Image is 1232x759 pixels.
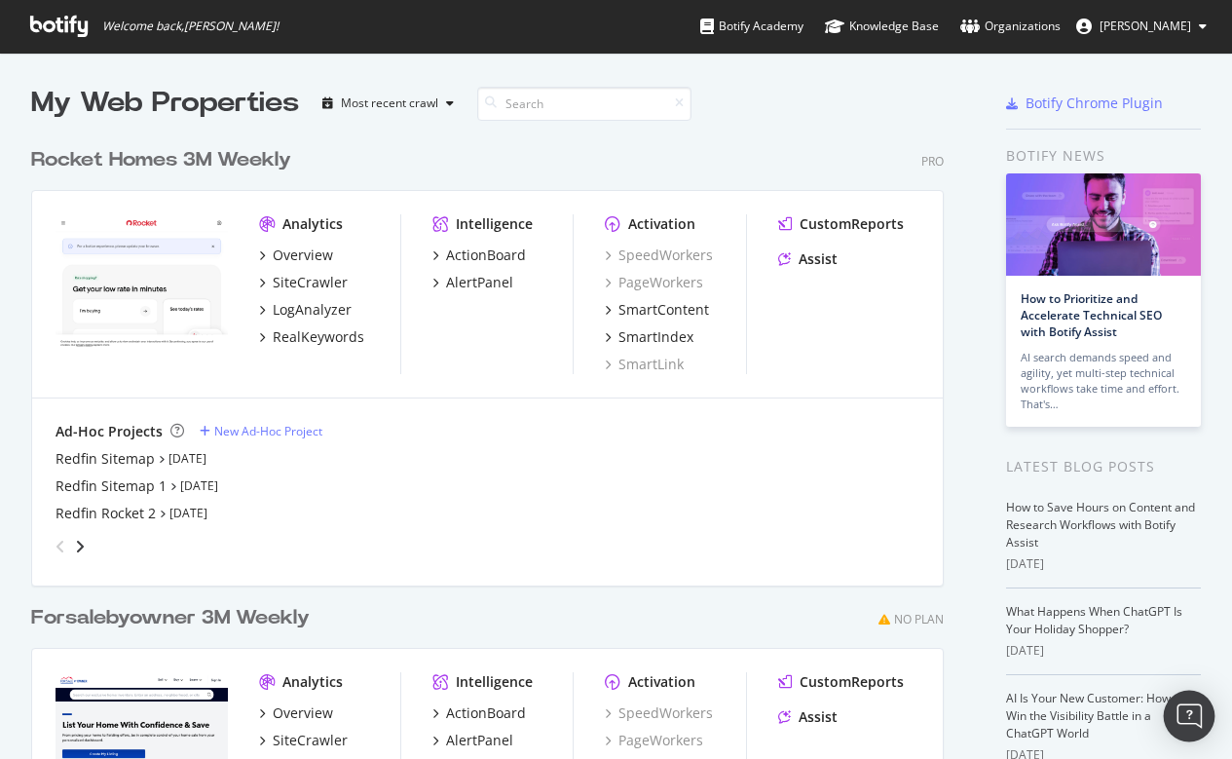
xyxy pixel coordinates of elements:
[1026,94,1163,113] div: Botify Chrome Plugin
[1006,94,1163,113] a: Botify Chrome Plugin
[778,707,838,727] a: Assist
[259,273,348,292] a: SiteCrawler
[1006,642,1201,660] div: [DATE]
[605,355,684,374] a: SmartLink
[1164,691,1215,742] div: Open Intercom Messenger
[31,604,310,632] div: Forsalebyowner 3M Weekly
[273,246,333,265] div: Overview
[259,731,348,750] a: SiteCrawler
[628,672,695,692] div: Activation
[73,537,87,556] div: angle-right
[341,97,438,109] div: Most recent crawl
[56,504,156,523] a: Redfin Rocket 2
[446,703,526,723] div: ActionBoard
[618,327,693,347] div: SmartIndex
[446,246,526,265] div: ActionBoard
[446,731,513,750] div: AlertPanel
[31,146,299,174] a: Rocket Homes 3M Weekly
[628,214,695,234] div: Activation
[180,477,218,494] a: [DATE]
[1100,18,1191,34] span: Norma Moras
[800,672,904,692] div: CustomReports
[273,731,348,750] div: SiteCrawler
[432,246,526,265] a: ActionBoard
[432,273,513,292] a: AlertPanel
[778,672,904,692] a: CustomReports
[315,88,462,119] button: Most recent crawl
[56,214,228,353] img: www.rocket.com
[259,300,352,320] a: LogAnalyzer
[31,146,291,174] div: Rocket Homes 3M Weekly
[700,17,803,36] div: Botify Academy
[1006,173,1201,276] img: How to Prioritize and Accelerate Technical SEO with Botify Assist
[102,19,279,34] span: Welcome back, [PERSON_NAME] !
[200,423,322,439] a: New Ad-Hoc Project
[1006,145,1201,167] div: Botify news
[1006,690,1184,741] a: AI Is Your New Customer: How to Win the Visibility Battle in a ChatGPT World
[1021,350,1186,412] div: AI search demands speed and agility, yet multi-step technical workflows take time and effort. Tha...
[1061,11,1222,42] button: [PERSON_NAME]
[169,505,207,521] a: [DATE]
[605,731,703,750] a: PageWorkers
[56,422,163,441] div: Ad-Hoc Projects
[214,423,322,439] div: New Ad-Hoc Project
[273,300,352,320] div: LogAnalyzer
[921,153,944,170] div: Pro
[432,703,526,723] a: ActionBoard
[168,450,206,467] a: [DATE]
[31,604,317,632] a: Forsalebyowner 3M Weekly
[799,707,838,727] div: Assist
[259,327,364,347] a: RealKeywords
[31,84,299,123] div: My Web Properties
[259,703,333,723] a: Overview
[605,246,713,265] a: SpeedWorkers
[605,273,703,292] a: PageWorkers
[825,17,939,36] div: Knowledge Base
[799,249,838,269] div: Assist
[605,703,713,723] a: SpeedWorkers
[1006,499,1195,550] a: How to Save Hours on Content and Research Workflows with Botify Assist
[456,672,533,692] div: Intelligence
[273,273,348,292] div: SiteCrawler
[432,731,513,750] a: AlertPanel
[605,300,709,320] a: SmartContent
[56,476,167,496] a: Redfin Sitemap 1
[778,249,838,269] a: Assist
[1021,290,1162,340] a: How to Prioritize and Accelerate Technical SEO with Botify Assist
[800,214,904,234] div: CustomReports
[259,246,333,265] a: Overview
[48,531,73,562] div: angle-left
[1006,603,1182,637] a: What Happens When ChatGPT Is Your Holiday Shopper?
[778,214,904,234] a: CustomReports
[273,327,364,347] div: RealKeywords
[282,672,343,692] div: Analytics
[456,214,533,234] div: Intelligence
[273,703,333,723] div: Overview
[1006,555,1201,573] div: [DATE]
[282,214,343,234] div: Analytics
[1006,456,1201,477] div: Latest Blog Posts
[477,87,691,121] input: Search
[56,449,155,469] a: Redfin Sitemap
[446,273,513,292] div: AlertPanel
[605,327,693,347] a: SmartIndex
[960,17,1061,36] div: Organizations
[894,611,944,627] div: No Plan
[618,300,709,320] div: SmartContent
